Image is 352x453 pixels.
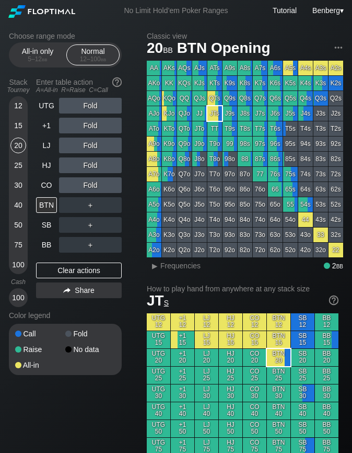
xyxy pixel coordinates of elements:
[5,278,32,286] div: Cash
[9,32,122,40] h2: Choose range mode
[328,228,343,242] div: 32s
[222,106,237,121] div: J9s
[298,106,313,121] div: J4s
[162,137,177,151] div: K9o
[177,197,192,212] div: Q5o
[177,61,192,75] div: AQs
[219,367,242,384] div: HJ 25
[145,40,174,58] span: 20
[243,384,266,402] div: CO 30
[207,197,222,212] div: T5o
[177,76,192,90] div: KQs
[207,167,222,182] div: T7o
[10,217,26,233] div: 50
[15,346,65,353] div: Raise
[147,121,161,136] div: ATo
[324,262,343,270] div: 2
[207,91,222,106] div: QTs
[10,257,26,273] div: 100
[59,118,122,133] div: Fold
[147,137,161,151] div: A9o
[177,212,192,227] div: Q4o
[267,367,290,384] div: BTN 25
[283,61,298,75] div: A5s
[253,137,267,151] div: 97s
[313,152,328,166] div: 83s
[171,313,194,331] div: +1 12
[253,106,267,121] div: J7s
[15,330,65,337] div: Call
[313,121,328,136] div: T3s
[192,212,207,227] div: J4o
[162,182,177,197] div: K6o
[238,91,252,106] div: Q8s
[298,121,313,136] div: T4s
[147,313,170,331] div: UTG 12
[315,402,338,420] div: BB 40
[36,74,122,98] div: Enter table action
[14,45,62,65] div: All-in only
[59,138,122,153] div: Fold
[207,228,222,242] div: T3o
[162,152,177,166] div: K8o
[10,290,26,305] div: 100
[160,262,201,270] span: Frequencies
[253,182,267,197] div: 76o
[291,313,314,331] div: SB 12
[36,197,57,213] div: BTN
[291,420,314,437] div: SB 50
[147,182,161,197] div: A6o
[291,349,314,366] div: SB 20
[328,167,343,182] div: 72s
[147,331,170,348] div: UTG 15
[207,61,222,75] div: ATs
[147,367,170,384] div: UTG 25
[298,228,313,242] div: 43o
[313,167,328,182] div: 73s
[195,349,218,366] div: LJ 20
[192,106,207,121] div: JJ
[162,61,177,75] div: AKs
[192,121,207,136] div: JTo
[162,91,177,106] div: KQo
[219,420,242,437] div: HJ 50
[162,197,177,212] div: K5o
[328,76,343,90] div: K2s
[253,228,267,242] div: 73o
[192,61,207,75] div: AJs
[238,152,252,166] div: 88
[298,167,313,182] div: 74s
[298,61,313,75] div: A4s
[164,296,169,308] span: s
[298,137,313,151] div: 94s
[238,121,252,136] div: T8s
[36,157,57,173] div: HJ
[313,61,328,75] div: A3s
[162,106,177,121] div: KJo
[313,76,328,90] div: K3s
[243,313,266,331] div: CO 12
[268,182,283,197] div: 66
[177,152,192,166] div: Q8o
[268,61,283,75] div: A6s
[268,167,283,182] div: 76s
[219,313,242,331] div: HJ 12
[65,330,115,337] div: Fold
[267,420,290,437] div: BTN 50
[268,243,283,257] div: 62o
[267,384,290,402] div: BTN 30
[315,331,338,348] div: BB 15
[222,121,237,136] div: T9s
[147,228,161,242] div: A3o
[328,212,343,227] div: 42s
[171,331,194,348] div: +1 15
[253,121,267,136] div: T7s
[36,263,122,278] div: Clear actions
[147,167,161,182] div: A7o
[298,212,313,227] div: 44
[253,197,267,212] div: 75o
[315,313,338,331] div: BB 12
[162,167,177,182] div: K7o
[238,61,252,75] div: A8s
[315,367,338,384] div: BB 25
